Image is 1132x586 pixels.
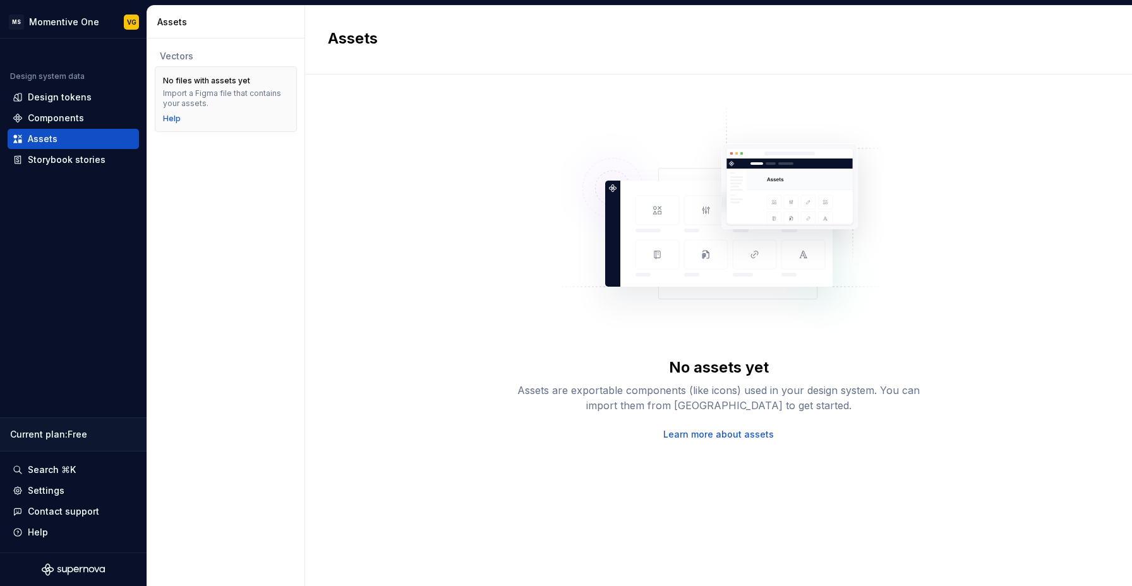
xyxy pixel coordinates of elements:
[8,501,139,522] button: Contact support
[28,484,64,497] div: Settings
[42,563,105,576] svg: Supernova Logo
[160,50,292,63] div: Vectors
[163,114,181,124] a: Help
[8,460,139,480] button: Search ⌘K
[28,91,92,104] div: Design tokens
[328,28,1094,49] h2: Assets
[28,112,84,124] div: Components
[29,16,99,28] div: Momentive One
[669,357,769,378] div: No assets yet
[28,463,76,476] div: Search ⌘K
[127,17,136,27] div: VG
[8,522,139,542] button: Help
[663,428,774,441] a: Learn more about assets
[163,88,289,109] div: Import a Figma file that contains your assets.
[8,108,139,128] a: Components
[28,526,48,539] div: Help
[10,428,136,441] div: Current plan : Free
[28,133,57,145] div: Assets
[157,16,299,28] div: Assets
[3,8,144,35] button: MSMomentive OneVG
[517,383,921,413] div: Assets are exportable components (like icons) used in your design system. You can import them fro...
[28,505,99,518] div: Contact support
[163,76,250,86] div: No files with assets yet
[9,15,24,30] div: MS
[10,71,85,81] div: Design system data
[8,150,139,170] a: Storybook stories
[8,481,139,501] a: Settings
[8,129,139,149] a: Assets
[28,153,105,166] div: Storybook stories
[8,87,139,107] a: Design tokens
